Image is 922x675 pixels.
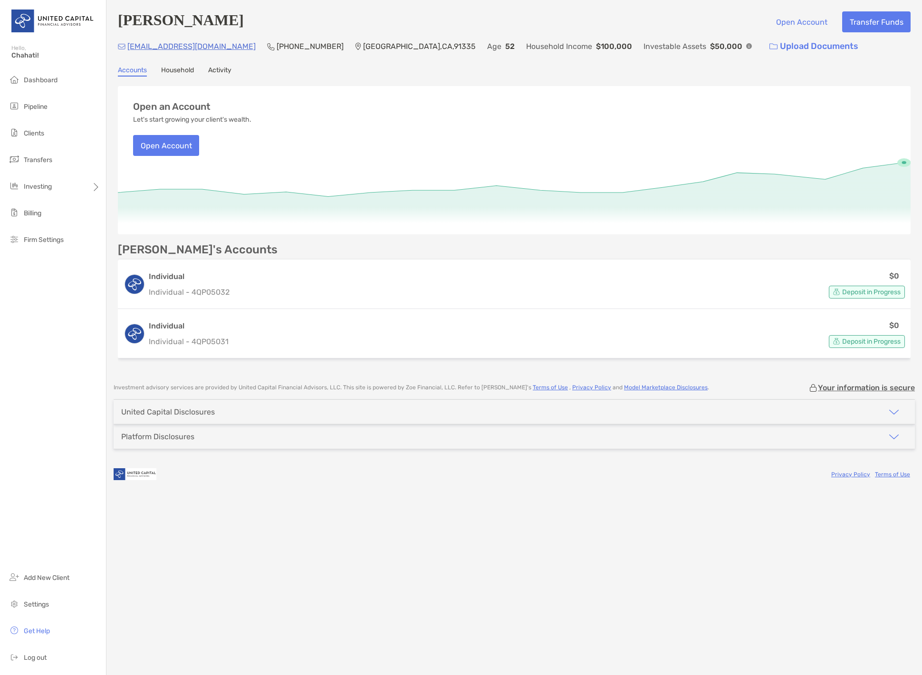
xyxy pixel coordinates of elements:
[24,654,47,662] span: Log out
[118,244,278,256] p: [PERSON_NAME]'s Accounts
[9,598,20,609] img: settings icon
[710,40,742,52] p: $50,000
[9,74,20,85] img: dashboard icon
[125,324,144,343] img: logo account
[526,40,592,52] p: Household Income
[888,431,900,443] img: icon arrow
[572,384,611,391] a: Privacy Policy
[763,36,864,57] a: Upload Documents
[149,320,229,332] h3: Individual
[118,66,147,77] a: Accounts
[9,127,20,138] img: clients icon
[889,319,899,331] p: $0
[769,43,778,50] img: button icon
[9,180,20,192] img: investing icon
[149,286,230,298] p: Individual - 4QP05032
[355,43,361,50] img: Location Icon
[833,338,840,345] img: Account Status icon
[9,571,20,583] img: add_new_client icon
[831,471,870,478] a: Privacy Policy
[363,40,476,52] p: [GEOGRAPHIC_DATA] , CA , 91335
[149,271,230,282] h3: Individual
[487,40,501,52] p: Age
[24,76,58,84] span: Dashboard
[149,336,229,347] p: Individual - 4QP05031
[9,233,20,245] img: firm-settings icon
[133,135,199,156] button: Open Account
[133,116,251,124] p: Let's start growing your client's wealth.
[624,384,708,391] a: Model Marketplace Disclosures
[842,11,911,32] button: Transfer Funds
[118,11,244,32] h4: [PERSON_NAME]
[24,103,48,111] span: Pipeline
[889,270,899,282] p: $0
[24,627,50,635] span: Get Help
[842,289,901,295] span: Deposit in Progress
[9,207,20,218] img: billing icon
[9,154,20,165] img: transfers icon
[133,101,211,112] h3: Open an Account
[11,4,95,38] img: United Capital Logo
[11,51,100,59] span: Chahati!
[208,66,231,77] a: Activity
[24,209,41,217] span: Billing
[114,463,156,485] img: company logo
[533,384,568,391] a: Terms of Use
[842,339,901,344] span: Deposit in Progress
[24,574,69,582] span: Add New Client
[596,40,632,52] p: $100,000
[818,383,915,392] p: Your information is secure
[833,289,840,295] img: Account Status icon
[161,66,194,77] a: Household
[9,651,20,663] img: logout icon
[24,129,44,137] span: Clients
[888,406,900,418] img: icon arrow
[9,625,20,636] img: get-help icon
[127,40,256,52] p: [EMAIL_ADDRESS][DOMAIN_NAME]
[24,236,64,244] span: Firm Settings
[121,407,215,416] div: United Capital Disclosures
[24,183,52,191] span: Investing
[267,43,275,50] img: Phone Icon
[118,44,125,49] img: Email Icon
[643,40,706,52] p: Investable Assets
[746,43,752,49] img: Info Icon
[125,275,144,294] img: logo account
[24,600,49,608] span: Settings
[505,40,515,52] p: 52
[875,471,910,478] a: Terms of Use
[9,100,20,112] img: pipeline icon
[768,11,835,32] button: Open Account
[24,156,52,164] span: Transfers
[121,432,194,441] div: Platform Disclosures
[114,384,709,391] p: Investment advisory services are provided by United Capital Financial Advisors, LLC . This site i...
[277,40,344,52] p: [PHONE_NUMBER]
